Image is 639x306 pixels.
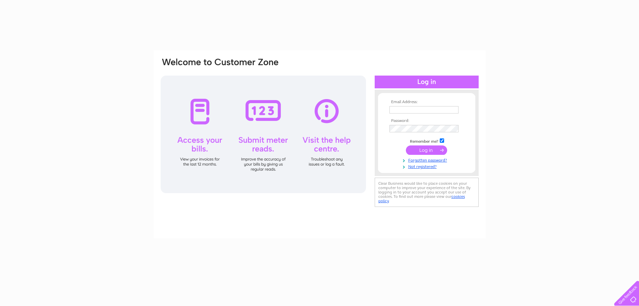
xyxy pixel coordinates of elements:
a: cookies policy [378,194,465,203]
a: Not registered? [389,163,466,169]
td: Remember me? [388,137,466,144]
a: Forgotten password? [389,157,466,163]
th: Password: [388,119,466,123]
div: Clear Business would like to place cookies on your computer to improve your experience of the sit... [375,178,479,207]
th: Email Address: [388,100,466,104]
input: Submit [406,145,447,155]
